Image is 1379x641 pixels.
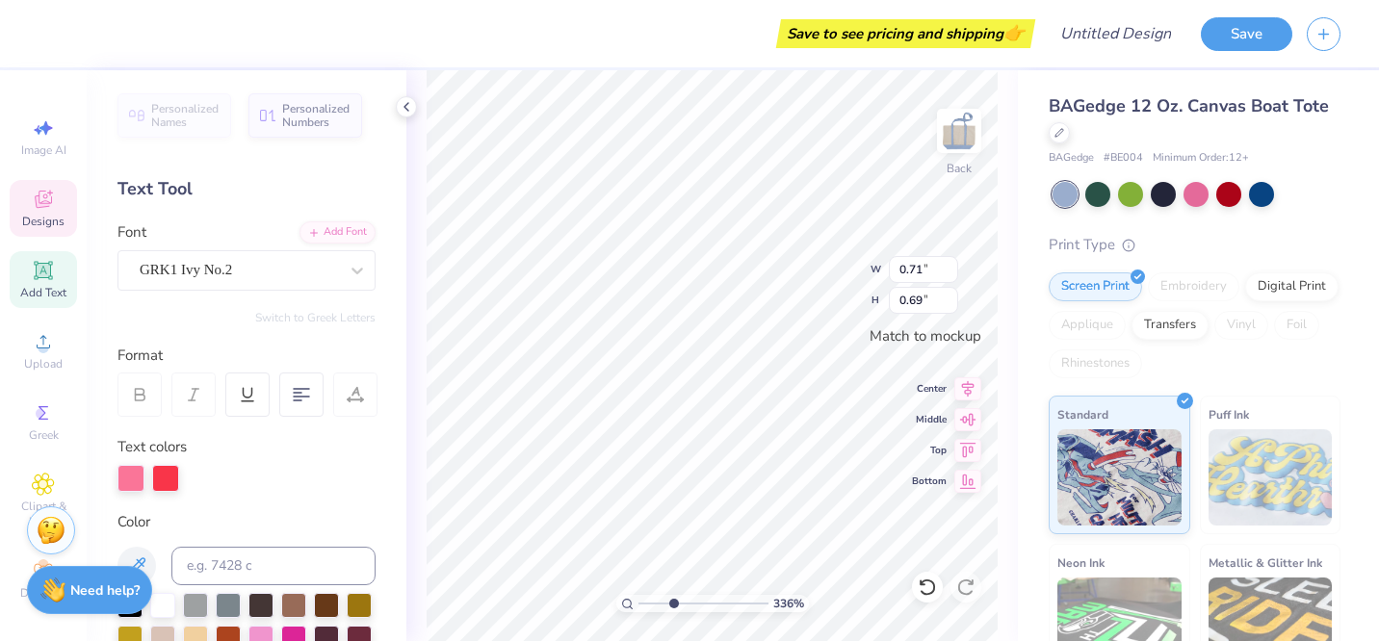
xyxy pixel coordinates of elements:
span: Metallic & Glitter Ink [1209,552,1322,573]
span: Image AI [21,142,66,158]
div: Save to see pricing and shipping [781,19,1030,48]
span: 336 % [773,595,804,612]
div: Format [117,345,377,367]
span: Add Text [20,285,66,300]
span: BAGedge [1049,150,1094,167]
span: Greek [29,427,59,443]
input: e.g. 7428 c [171,547,376,585]
span: Bottom [912,474,947,488]
span: Top [912,444,947,457]
div: Back [947,160,972,177]
div: Transfers [1132,311,1209,340]
div: Screen Print [1049,272,1142,301]
span: Middle [912,413,947,426]
div: Add Font [299,221,376,244]
span: Neon Ink [1057,552,1105,573]
div: Embroidery [1148,272,1239,301]
label: Font [117,221,146,244]
span: Personalized Names [151,102,220,129]
span: Personalized Numbers [282,102,351,129]
span: Clipart & logos [10,499,77,529]
span: Minimum Order: 12 + [1153,150,1249,167]
span: Center [912,382,947,396]
span: Standard [1057,404,1108,424]
div: Text Tool [117,176,376,202]
div: Digital Print [1245,272,1339,301]
div: Print Type [1049,234,1340,256]
span: Upload [24,356,63,372]
span: 👉 [1003,21,1025,44]
div: Color [117,511,376,533]
span: Puff Ink [1209,404,1249,424]
span: # BE004 [1104,150,1143,167]
div: Vinyl [1214,311,1268,340]
input: Untitled Design [1045,14,1186,53]
strong: Need help? [70,581,140,600]
button: Switch to Greek Letters [255,310,376,325]
label: Text colors [117,436,187,458]
button: Save [1201,17,1292,51]
img: Back [940,112,978,150]
div: Rhinestones [1049,349,1142,378]
div: Applique [1049,311,1126,340]
img: Puff Ink [1209,429,1333,526]
img: Standard [1057,429,1182,526]
span: Designs [22,214,65,229]
span: BAGedge 12 Oz. Canvas Boat Tote [1049,94,1329,117]
div: Foil [1274,311,1319,340]
span: Decorate [20,585,66,601]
